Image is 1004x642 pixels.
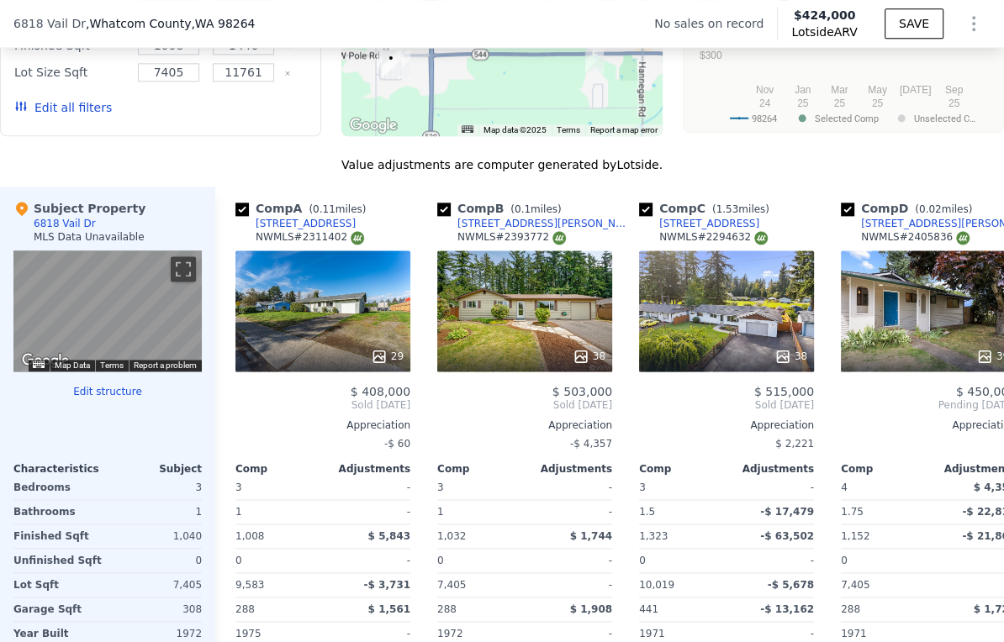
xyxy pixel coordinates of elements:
[730,549,814,572] div: -
[484,125,547,134] span: Map data ©2025
[914,113,975,124] text: Unselected C…
[654,15,777,32] div: No sales on record
[13,200,145,217] div: Subject Property
[841,579,869,591] span: 7,405
[111,597,202,621] div: 308
[326,549,410,572] div: -
[639,603,658,615] span: 441
[462,125,473,133] button: Keyboard shortcuts
[557,125,580,134] a: Terms (opens in new tab)
[639,217,759,230] a: [STREET_ADDRESS]
[18,350,73,371] a: Open this area in Google Maps (opens a new window)
[326,500,410,524] div: -
[13,549,104,572] div: Unfinished Sqft
[760,530,814,542] span: -$ 63,502
[841,530,869,542] span: 1,152
[841,462,928,476] div: Comp
[111,524,202,548] div: 1,040
[437,500,521,524] div: 1
[639,398,814,412] span: Sold [DATE]
[841,555,848,566] span: 0
[791,24,857,40] span: Lotside ARV
[457,217,632,230] div: [STREET_ADDRESS][PERSON_NAME]
[313,203,336,215] span: 0.11
[437,603,457,615] span: 288
[727,462,814,476] div: Adjustments
[868,83,887,95] text: May
[235,555,242,566] span: 0
[797,97,809,108] text: 25
[111,500,202,524] div: 1
[34,217,96,230] div: 6818 Vail Dr
[235,418,410,432] div: Appreciation
[885,8,943,39] button: SAVE
[364,579,410,591] span: -$ 3,731
[957,7,991,40] button: Show Options
[111,549,202,572] div: 0
[945,83,964,95] text: Sep
[639,200,776,217] div: Comp C
[134,360,197,370] a: Report a problem
[13,597,104,621] div: Garage Sqft
[841,481,848,493] span: 4
[716,203,738,215] span: 1.53
[302,203,373,215] span: ( miles)
[700,50,722,61] text: $300
[368,530,410,542] span: $ 5,843
[346,114,401,136] img: Google
[13,573,104,597] div: Lot Sqft
[256,230,364,245] div: NWMLS # 2311402
[795,83,811,95] text: Jan
[775,438,814,450] span: $ 2,221
[13,250,202,371] div: Map
[235,217,356,230] a: [STREET_ADDRESS]
[552,385,612,398] span: $ 503,000
[323,462,410,476] div: Adjustments
[752,113,777,124] text: 98264
[760,603,814,615] span: -$ 13,162
[861,230,970,245] div: NWMLS # 2405836
[705,203,776,215] span: ( miles)
[382,50,400,78] div: 6818 Vail Dr
[659,217,759,230] div: [STREET_ADDRESS]
[760,506,814,518] span: -$ 17,479
[437,217,632,230] a: [STREET_ADDRESS][PERSON_NAME]
[570,603,612,615] span: $ 1,908
[525,462,612,476] div: Adjustments
[235,530,264,542] span: 1,008
[235,603,255,615] span: 288
[14,61,128,84] div: Lot Size Sqft
[794,8,856,22] span: $424,000
[351,231,364,245] img: NWMLS Logo
[437,418,612,432] div: Appreciation
[515,203,531,215] span: 0.1
[437,555,444,566] span: 0
[235,200,373,217] div: Comp A
[585,44,604,72] div: 730 E Del Ray Dr
[768,579,814,591] span: -$ 5,678
[55,360,90,371] button: Map Data
[34,230,145,244] div: MLS Data Unavailable
[754,231,768,245] img: NWMLS Logo
[639,418,814,432] div: Appreciation
[437,579,466,591] span: 7,405
[528,573,612,597] div: -
[659,230,768,245] div: NWMLS # 2294632
[639,481,646,493] span: 3
[956,231,970,245] img: NWMLS Logo
[368,603,410,615] span: $ 1,561
[639,555,646,566] span: 0
[13,462,108,476] div: Characteristics
[756,83,774,95] text: Nov
[573,348,605,365] div: 38
[171,256,196,282] button: Toggle fullscreen view
[111,573,202,597] div: 7,405
[437,530,466,542] span: 1,032
[377,39,395,68] div: 6852 Dutch Haven Dr
[528,500,612,524] div: -
[570,530,612,542] span: $ 1,744
[834,97,846,108] text: 25
[384,438,410,450] span: -$ 60
[437,398,612,412] span: Sold [DATE]
[235,481,242,493] span: 3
